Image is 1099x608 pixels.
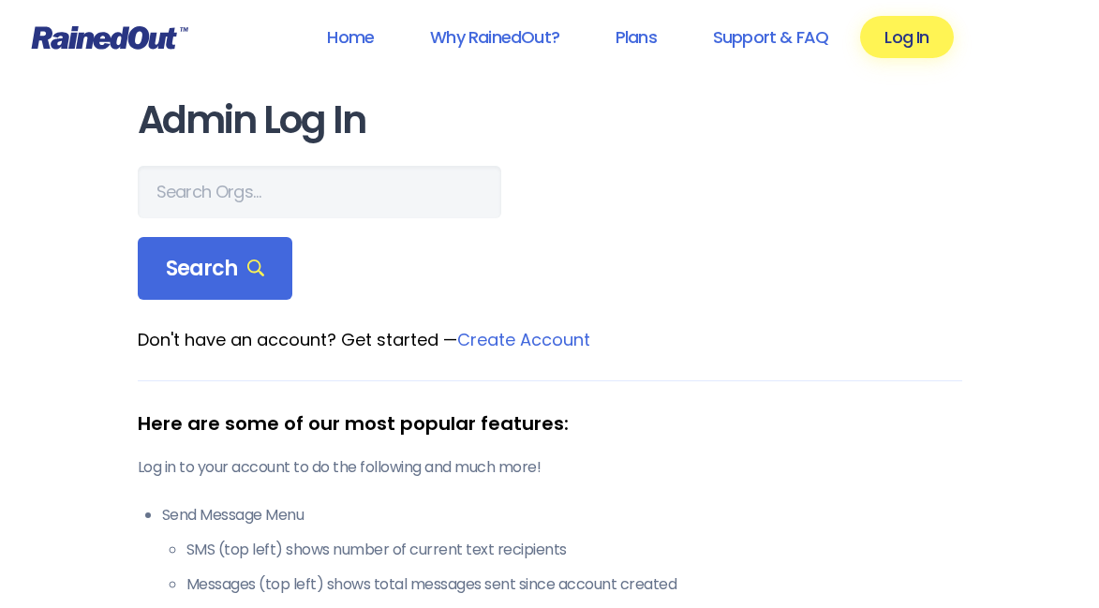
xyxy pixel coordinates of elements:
div: Here are some of our most popular features: [138,409,962,437]
div: Search [138,237,293,301]
input: Search Orgs… [138,166,501,218]
p: Log in to your account to do the following and much more! [138,456,962,479]
a: Home [303,16,398,58]
a: Plans [591,16,681,58]
li: Messages (top left) shows total messages sent since account created [186,573,962,596]
span: Search [166,256,265,282]
a: Support & FAQ [689,16,853,58]
a: Create Account [457,328,590,351]
a: Log In [860,16,953,58]
a: Why RainedOut? [406,16,584,58]
h1: Admin Log In [138,99,962,141]
li: SMS (top left) shows number of current text recipients [186,539,962,561]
